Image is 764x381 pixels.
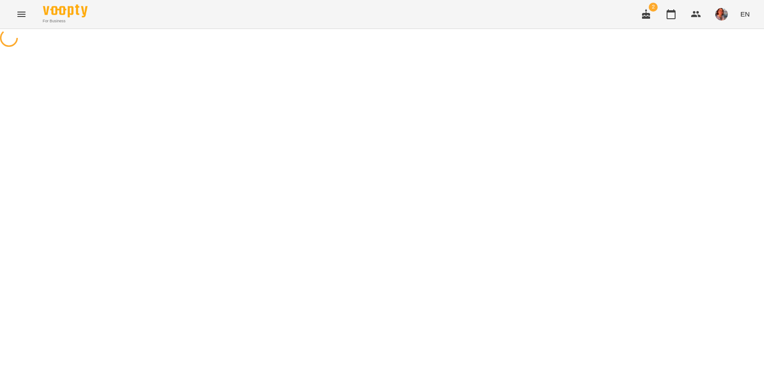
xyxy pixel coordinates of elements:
img: Voopty Logo [43,4,88,17]
span: For Business [43,18,88,24]
button: Menu [11,4,32,25]
span: EN [740,9,750,19]
img: 1ca8188f67ff8bc7625fcfef7f64a17b.jpeg [715,8,728,21]
span: 2 [649,3,658,12]
button: EN [737,6,753,22]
